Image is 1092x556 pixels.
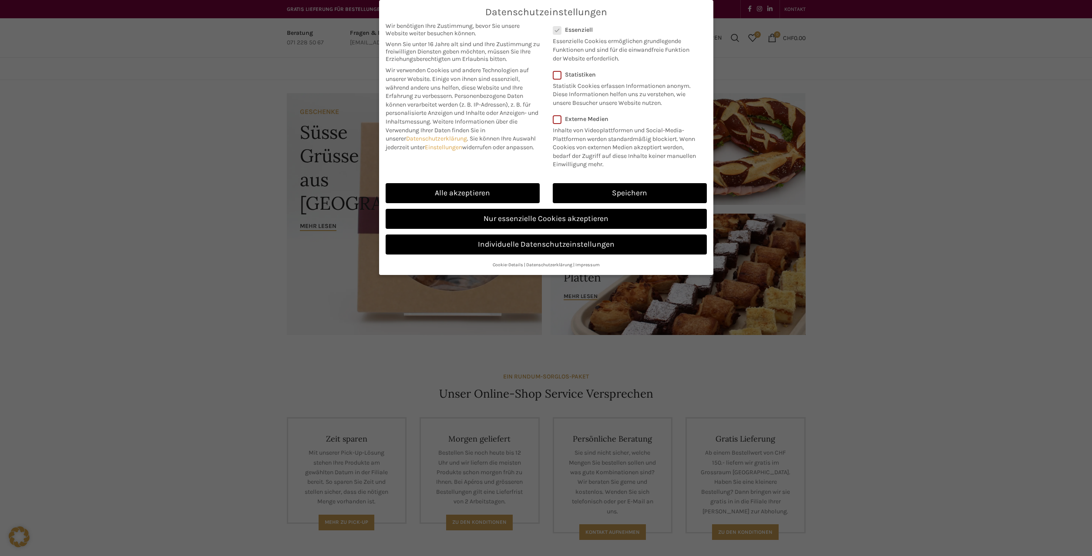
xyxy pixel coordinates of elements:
[386,183,540,203] a: Alle akzeptieren
[493,262,523,268] a: Cookie-Details
[386,67,529,100] span: Wir verwenden Cookies und andere Technologien auf unserer Website. Einige von ihnen sind essenzie...
[553,26,696,33] label: Essenziell
[406,135,467,142] a: Datenschutzerklärung
[553,183,707,203] a: Speichern
[553,33,696,63] p: Essenzielle Cookies ermöglichen grundlegende Funktionen und sind für die einwandfreie Funktion de...
[553,123,701,169] p: Inhalte von Videoplattformen und Social-Media-Plattformen werden standardmäßig blockiert. Wenn Co...
[386,209,707,229] a: Nur essenzielle Cookies akzeptieren
[485,7,607,18] span: Datenschutzeinstellungen
[553,115,701,123] label: Externe Medien
[575,262,600,268] a: Impressum
[386,135,536,151] span: Sie können Ihre Auswahl jederzeit unter widerrufen oder anpassen.
[553,78,696,107] p: Statistik Cookies erfassen Informationen anonym. Diese Informationen helfen uns zu verstehen, wie...
[526,262,572,268] a: Datenschutzerklärung
[386,234,707,255] a: Individuelle Datenschutzeinstellungen
[386,118,517,142] span: Weitere Informationen über die Verwendung Ihrer Daten finden Sie in unserer .
[386,40,540,63] span: Wenn Sie unter 16 Jahre alt sind und Ihre Zustimmung zu freiwilligen Diensten geben möchten, müss...
[425,144,462,151] a: Einstellungen
[386,92,538,125] span: Personenbezogene Daten können verarbeitet werden (z. B. IP-Adressen), z. B. für personalisierte A...
[553,71,696,78] label: Statistiken
[386,22,540,37] span: Wir benötigen Ihre Zustimmung, bevor Sie unsere Website weiter besuchen können.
